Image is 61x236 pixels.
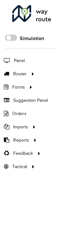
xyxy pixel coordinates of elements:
[13,137,29,144] span: Reports
[20,35,44,42] label: Simulation
[12,163,27,170] span: Tactical
[12,110,26,117] span: Orders
[14,57,25,64] span: Panel
[13,123,28,130] span: Imports
[13,97,48,104] span: Suggestion Panel
[13,150,33,157] span: Feedback
[12,84,25,91] span: Forms
[13,70,27,77] span: Router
